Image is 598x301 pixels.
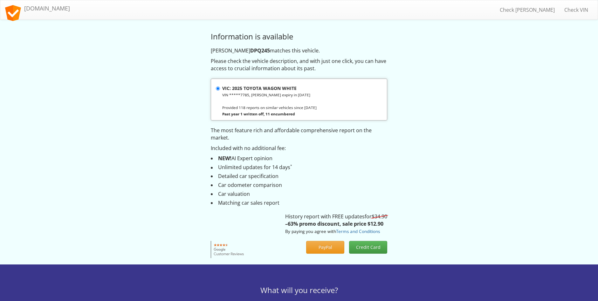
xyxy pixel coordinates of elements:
input: VIC: 2025 TOYOTA WAGON WHITE VIN *****7785, [PERSON_NAME] expiry in [DATE] Provided 118 reports o... [216,86,220,91]
strong: –63% promo discount, sale price $12.90 [285,220,383,227]
p: Included with no additional fee: [211,145,387,152]
small: VIN *****7785, [PERSON_NAME] expiry in [DATE] [222,92,310,97]
p: The most feature rich and affordable comprehensive report on the market. [211,127,387,141]
a: Terms and Conditions [336,228,380,234]
strong: DPQ245 [250,47,270,54]
a: Check [PERSON_NAME] [495,2,560,18]
button: Credit Card [349,241,387,254]
img: logo.svg [5,5,21,21]
small: By paying you agree with [285,228,380,234]
li: Unlimited updates for 14 days [211,164,387,171]
li: Matching car sales report [211,199,387,207]
li: Car odometer comparison [211,181,387,189]
a: Check VIN [560,2,593,18]
button: PayPal [306,241,344,254]
strong: VIC: 2025 TOYOTA WAGON WHITE [222,85,297,91]
h3: What will you receive? [118,286,480,294]
span: for [365,213,387,220]
strong: NEW! [218,155,231,162]
p: [PERSON_NAME] matches this vehicle. [211,47,387,54]
a: [DOMAIN_NAME] [0,0,75,16]
small: Provided 118 reports on similar vehicles since [DATE] [222,105,317,110]
h3: Information is available [211,32,387,41]
li: Detailed car specification [211,173,387,180]
img: Google customer reviews [211,241,247,258]
s: $34.90 [372,213,387,220]
strong: Past year 1 written off, 11 encumbered [222,111,295,116]
li: AI Expert opinion [211,155,387,162]
li: Car valuation [211,190,387,198]
p: Please check the vehicle description, and with just one click, you can have access to crucial inf... [211,58,387,72]
p: History report with FREE updates [285,213,387,235]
